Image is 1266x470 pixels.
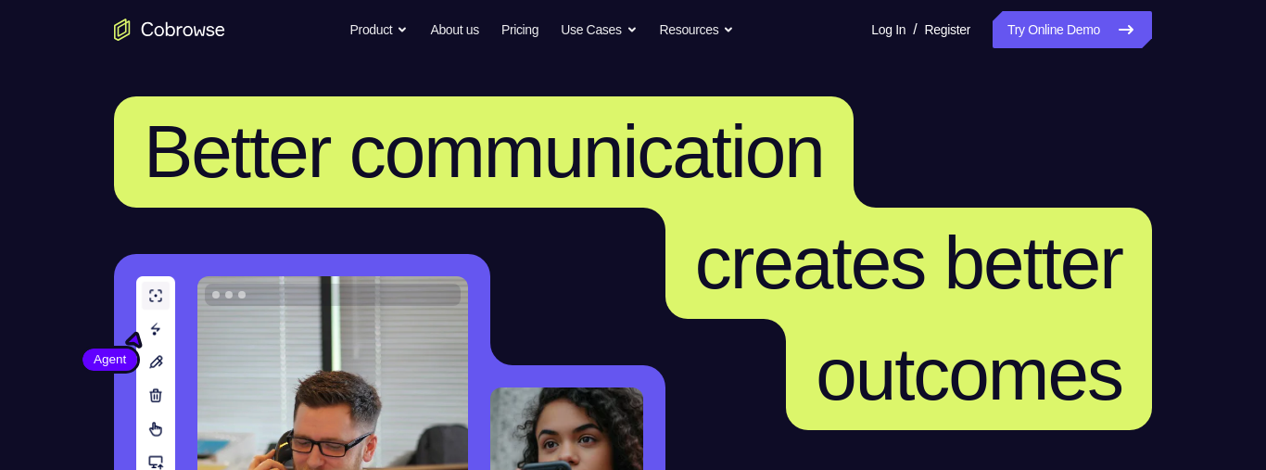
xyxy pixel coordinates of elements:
[925,11,970,48] a: Register
[816,333,1122,415] span: outcomes
[561,11,637,48] button: Use Cases
[695,222,1122,304] span: creates better
[430,11,478,48] a: About us
[144,110,824,193] span: Better communication
[871,11,905,48] a: Log In
[114,19,225,41] a: Go to the home page
[501,11,538,48] a: Pricing
[993,11,1152,48] a: Try Online Demo
[350,11,409,48] button: Product
[660,11,735,48] button: Resources
[913,19,917,41] span: /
